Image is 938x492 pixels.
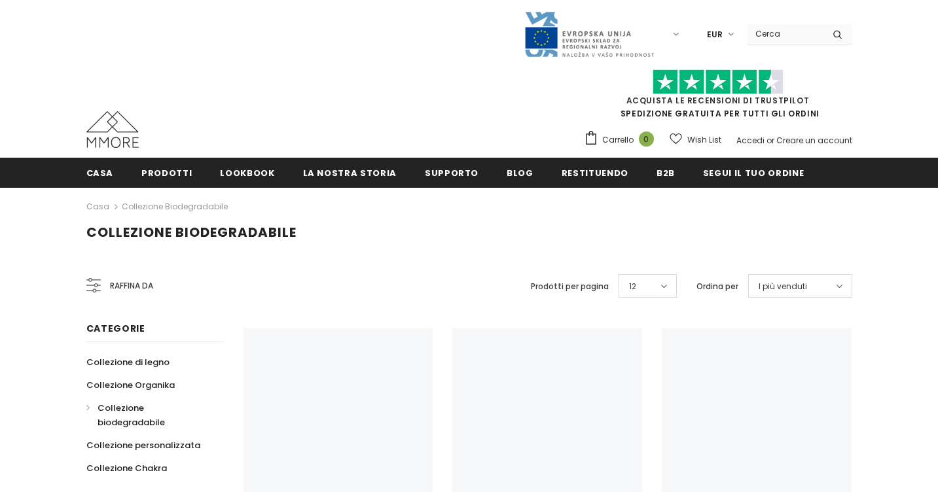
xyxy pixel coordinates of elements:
a: Lookbook [220,158,274,187]
span: Blog [507,167,533,179]
span: Collezione biodegradabile [86,223,297,241]
span: I più venduti [759,280,807,293]
a: Acquista le recensioni di TrustPilot [626,95,810,106]
img: Fidati di Pilot Stars [653,69,784,95]
a: Prodotti [141,158,192,187]
a: Restituendo [562,158,628,187]
a: Collezione biodegradabile [86,396,209,434]
a: Collezione personalizzata [86,434,200,457]
input: Search Site [748,24,823,43]
span: Collezione personalizzata [86,439,200,451]
span: Collezione Organika [86,379,175,391]
a: La nostra storia [303,158,397,187]
a: Creare un account [776,135,852,146]
a: Blog [507,158,533,187]
a: Casa [86,158,114,187]
a: Casa [86,199,109,215]
img: Casi MMORE [86,111,139,148]
span: Collezione biodegradabile [98,402,165,429]
img: Javni Razpis [524,10,655,58]
span: Raffina da [110,279,153,293]
span: Restituendo [562,167,628,179]
span: Casa [86,167,114,179]
a: B2B [657,158,675,187]
span: supporto [425,167,478,179]
span: Categorie [86,322,145,335]
label: Ordina per [696,280,738,293]
span: EUR [707,28,723,41]
a: Collezione Chakra [86,457,167,480]
span: La nostra storia [303,167,397,179]
a: Collezione Organika [86,374,175,396]
a: Wish List [670,128,721,151]
span: Lookbook [220,167,274,179]
a: supporto [425,158,478,187]
label: Prodotti per pagina [531,280,609,293]
span: Wish List [687,133,721,147]
span: Collezione di legno [86,356,170,368]
span: Prodotti [141,167,192,179]
a: Collezione di legno [86,351,170,374]
a: Segui il tuo ordine [703,158,804,187]
span: 12 [629,280,636,293]
a: Accedi [736,135,765,146]
a: Collezione biodegradabile [122,201,228,212]
span: 0 [639,132,654,147]
span: Carrello [602,133,634,147]
a: Javni Razpis [524,28,655,39]
span: Segui il tuo ordine [703,167,804,179]
span: Collezione Chakra [86,462,167,474]
span: or [767,135,774,146]
a: Carrello 0 [584,130,660,150]
span: SPEDIZIONE GRATUITA PER TUTTI GLI ORDINI [584,75,852,119]
span: B2B [657,167,675,179]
